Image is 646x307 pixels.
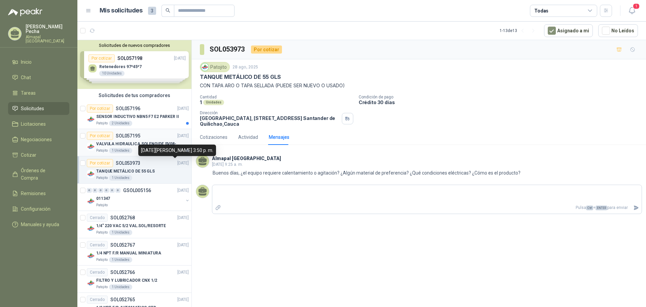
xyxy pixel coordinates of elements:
[87,279,95,287] img: Company Logo
[26,35,69,43] p: Almapal [GEOGRAPHIC_DATA]
[109,121,132,126] div: 2 Unidades
[96,168,155,175] p: TANQUE METÁLICO DE 55 GLS
[232,64,258,70] p: 28 ago, 2025
[8,187,69,200] a: Remisiones
[21,205,50,213] span: Configuración
[87,241,108,249] div: Cerrado
[96,121,108,126] p: Patojito
[200,133,227,141] div: Cotizaciones
[87,115,95,123] img: Company Logo
[96,277,157,284] p: FILTRO Y LUBRICADOR CNX 1/2
[77,102,191,129] a: Por cotizarSOL057196[DATE] Company LogoSENSOR INDUCTIVO NBN5 F7 E2 PARKER IIPatojito2 Unidades
[96,257,108,263] p: Patojito
[8,56,69,68] a: Inicio
[96,230,108,235] p: Patojito
[96,114,179,120] p: SENSOR INDUCTIVO NBN5 F7 E2 PARKER II
[109,284,132,290] div: 1 Unidades
[200,73,281,81] p: TANQUE METÁLICO DE 55 GLS
[109,257,132,263] div: 1 Unidades
[200,82,638,89] p: CON TAPA ARO O TAPA SELLADA (PUEDE SER NUEVO O USADO)
[96,223,166,229] p: 1/4" 220 VAC 5/2 VAL.SOL/RESORTE
[116,161,140,165] p: SOL053973
[109,175,132,181] div: 1 Unidades
[77,238,191,266] a: CerradoSOL052767[DATE] Company Logo1/4 NPT F/R MANUAL MINIATURAPatojito1 Unidades
[200,99,202,105] p: 1
[110,243,135,247] p: SOL052767
[8,133,69,146] a: Negociaciones
[8,203,69,215] a: Configuración
[8,218,69,231] a: Manuales y ayuda
[21,74,31,81] span: Chat
[96,195,110,202] p: 011347
[203,100,224,105] div: Unidades
[177,269,189,276] p: [DATE]
[534,7,548,14] div: Todas
[77,211,191,238] a: CerradoSOL052768[DATE] Company Logo1/4" 220 VAC 5/2 VAL.SOL/RESORTEPatojito1 Unidades
[77,266,191,293] a: CerradoSOL052766[DATE] Company LogoFILTRO Y LUBRICADOR CNX 1/2Patojito1 Unidades
[87,170,95,178] img: Company Logo
[631,202,642,214] button: Enviar
[177,297,189,303] p: [DATE]
[626,5,638,17] button: 1
[8,149,69,161] a: Cotizar
[87,186,190,208] a: 0 0 0 0 0 0 GSOL005156[DATE] Company Logo011347Patojito
[109,230,132,235] div: 1 Unidades
[96,284,108,290] p: Patojito
[96,250,161,256] p: 1/4 NPT F/R MANUAL MINIATURA
[87,188,92,193] div: 0
[87,104,113,113] div: Por cotizar
[177,105,189,112] p: [DATE]
[8,87,69,99] a: Tareas
[212,162,243,167] span: [DATE] 9:25 a. m.
[87,143,95,151] img: Company Logo
[104,188,109,193] div: 0
[8,8,42,16] img: Logo peakr
[21,221,59,228] span: Manuales y ayuda
[96,148,108,153] p: Patojito
[251,45,282,54] div: Por cotizar
[212,157,281,160] h3: Almapal [GEOGRAPHIC_DATA]
[115,188,120,193] div: 0
[110,215,135,220] p: SOL052768
[77,129,191,156] a: Por cotizarSOL057195[DATE] Company LogoVALVULA HIDRAULICA SOLENOIDE SV08-20Patojito1 Unidades
[21,167,63,182] span: Órdenes de Compra
[212,202,224,214] label: Adjuntar archivos
[93,188,98,193] div: 0
[359,95,643,99] p: Condición de pago
[224,202,631,214] p: Pulsa + para enviar
[87,296,108,304] div: Cerrado
[21,136,52,143] span: Negociaciones
[110,270,135,275] p: SOL052766
[116,106,140,111] p: SOL057196
[96,141,180,147] p: VALVULA HIDRAULICA SOLENOIDE SV08-20
[8,118,69,130] a: Licitaciones
[200,95,353,99] p: Cantidad
[238,133,258,141] div: Actividad
[200,115,339,127] p: [GEOGRAPHIC_DATA], [STREET_ADDRESS] Santander de Quilichao , Cauca
[87,159,113,167] div: Por cotizar
[177,187,189,194] p: [DATE]
[177,215,189,221] p: [DATE]
[21,105,44,112] span: Solicitudes
[269,133,289,141] div: Mensajes
[200,111,339,115] p: Dirección
[96,175,108,181] p: Patojito
[21,190,46,197] span: Remisiones
[110,297,135,302] p: SOL052765
[598,24,638,37] button: No Leídos
[87,268,108,276] div: Cerrado
[359,99,643,105] p: Crédito 30 días
[8,71,69,84] a: Chat
[166,8,170,13] span: search
[138,145,216,156] div: [DATE][PERSON_NAME] 3:50 p. m.
[633,3,640,9] span: 1
[177,242,189,248] p: [DATE]
[80,43,189,48] button: Solicitudes de nuevos compradores
[200,62,230,72] div: Patojito
[148,7,156,15] span: 3
[177,133,189,139] p: [DATE]
[96,203,108,208] p: Patojito
[77,156,191,184] a: Por cotizarSOL053973[DATE] Company LogoTANQUE METÁLICO DE 55 GLSPatojito1 Unidades
[8,164,69,184] a: Órdenes de Compra
[100,6,143,16] h1: Mis solicitudes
